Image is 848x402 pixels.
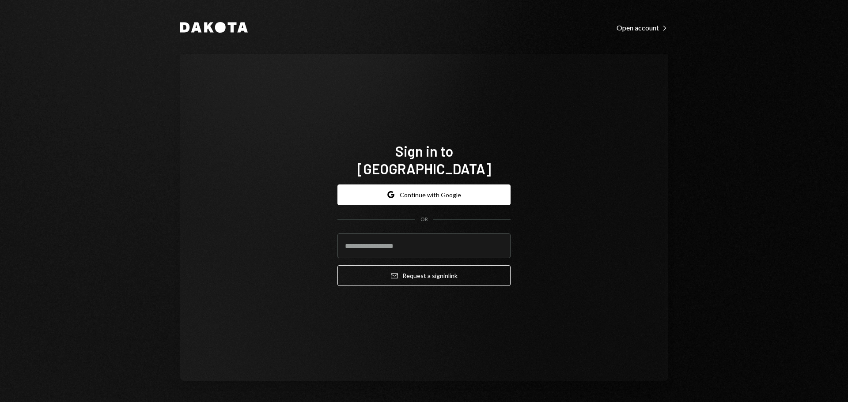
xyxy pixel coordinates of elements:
div: OR [420,216,428,223]
button: Request a signinlink [337,265,511,286]
h1: Sign in to [GEOGRAPHIC_DATA] [337,142,511,177]
a: Open account [617,23,668,32]
button: Continue with Google [337,184,511,205]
